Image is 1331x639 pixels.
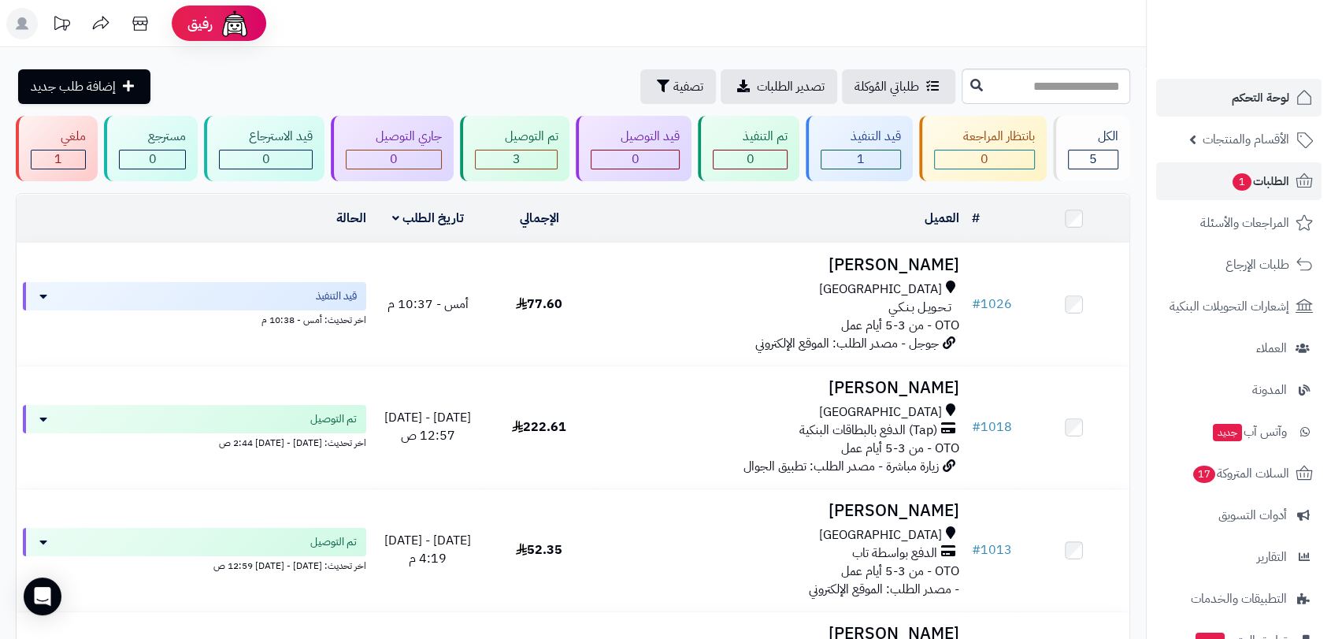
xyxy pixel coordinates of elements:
[972,209,980,228] a: #
[24,578,61,615] div: Open Intercom Messenger
[934,128,1036,146] div: بانتظار المراجعة
[1156,455,1322,492] a: السلات المتروكة17
[23,310,366,327] div: اخر تحديث: أمس - 10:38 م
[513,150,521,169] span: 3
[347,150,441,169] div: 0
[743,457,939,476] span: زيارة مباشرة - مصدر الطلب: تطبيق الجوال
[747,150,754,169] span: 0
[632,150,640,169] span: 0
[1170,295,1289,318] span: إشعارات التحويلات البنكية
[1156,79,1322,117] a: لوحة التحكم
[842,69,955,104] a: طلباتي المُوكلة
[384,408,471,445] span: [DATE] - [DATE] 12:57 ص
[601,502,959,520] h3: [PERSON_NAME]
[187,14,213,33] span: رفيق
[336,209,366,228] a: الحالة
[120,150,186,169] div: 0
[310,411,357,427] span: تم التوصيل
[346,128,442,146] div: جاري التوصيل
[841,439,959,458] span: OTO - من 3-5 أيام عمل
[819,403,942,422] span: [GEOGRAPHIC_DATA]
[13,116,101,181] a: ملغي 1
[310,534,357,550] span: تم التوصيل
[316,288,357,304] span: قيد التنفيذ
[23,433,366,450] div: اخر تحديث: [DATE] - [DATE] 2:44 ص
[1156,329,1322,367] a: العملاء
[1213,424,1242,441] span: جديد
[819,280,942,299] span: [GEOGRAPHIC_DATA]
[512,418,566,437] span: 222.61
[595,489,966,611] td: - مصدر الطلب: الموقع الإلكتروني
[713,128,788,146] div: تم التنفيذ
[476,150,558,169] div: 3
[1232,87,1289,109] span: لوحة التحكم
[219,128,313,146] div: قيد الاسترجاع
[714,150,787,169] div: 0
[1191,588,1287,610] span: التطبيقات والخدمات
[31,77,116,96] span: إضافة طلب جديد
[972,295,1012,314] a: #1026
[1156,288,1322,325] a: إشعارات التحويلات البنكية
[1252,379,1287,401] span: المدونة
[1156,246,1322,284] a: طلبات الإرجاع
[803,116,916,181] a: قيد التنفيذ 1
[520,209,559,228] a: الإجمالي
[1068,128,1118,146] div: الكل
[1225,254,1289,276] span: طلبات الإرجاع
[819,526,942,544] span: [GEOGRAPHIC_DATA]
[591,150,679,169] div: 0
[516,295,562,314] span: 77.60
[1203,128,1289,150] span: الأقسام والمنتجات
[390,150,398,169] span: 0
[457,116,573,181] a: تم التوصيل 3
[328,116,457,181] a: جاري التوصيل 0
[821,150,900,169] div: 1
[42,8,81,43] a: تحديثات المنصة
[1192,463,1289,485] span: السلات المتروكة
[852,544,937,563] span: الدفع بواسطة تاب
[1257,546,1287,568] span: التقارير
[1156,413,1322,451] a: وآتس آبجديد
[799,422,937,440] span: (Tap) الدفع بالبطاقات البنكية
[1233,173,1251,191] span: 1
[972,541,981,559] span: #
[1200,212,1289,234] span: المراجعات والأسئلة
[935,150,1035,169] div: 0
[119,128,187,146] div: مسترجع
[1231,170,1289,192] span: الطلبات
[591,128,680,146] div: قيد التوصيل
[32,150,85,169] div: 1
[54,150,62,169] span: 1
[841,562,959,581] span: OTO - من 3-5 أيام عمل
[516,541,562,559] span: 52.35
[972,541,1012,559] a: #1013
[219,8,250,39] img: ai-face.png
[857,150,865,169] span: 1
[201,116,328,181] a: قيد الاسترجاع 0
[640,69,716,104] button: تصفية
[1211,421,1287,443] span: وآتس آب
[1193,466,1215,483] span: 17
[1256,337,1287,359] span: العملاء
[220,150,312,169] div: 0
[972,418,1012,437] a: #1018
[841,316,959,335] span: OTO - من 3-5 أيام عمل
[1156,496,1322,534] a: أدوات التسويق
[31,128,86,146] div: ملغي
[387,295,469,314] span: أمس - 10:37 م
[1156,580,1322,618] a: التطبيقات والخدمات
[1156,371,1322,409] a: المدونة
[601,256,959,274] h3: [PERSON_NAME]
[475,128,558,146] div: تم التوصيل
[1089,150,1097,169] span: 5
[1224,39,1316,72] img: logo-2.png
[149,150,157,169] span: 0
[981,150,988,169] span: 0
[972,295,981,314] span: #
[721,69,837,104] a: تصدير الطلبات
[673,77,703,96] span: تصفية
[1156,204,1322,242] a: المراجعات والأسئلة
[23,556,366,573] div: اخر تحديث: [DATE] - [DATE] 12:59 ص
[695,116,803,181] a: تم التنفيذ 0
[384,531,471,568] span: [DATE] - [DATE] 4:19 م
